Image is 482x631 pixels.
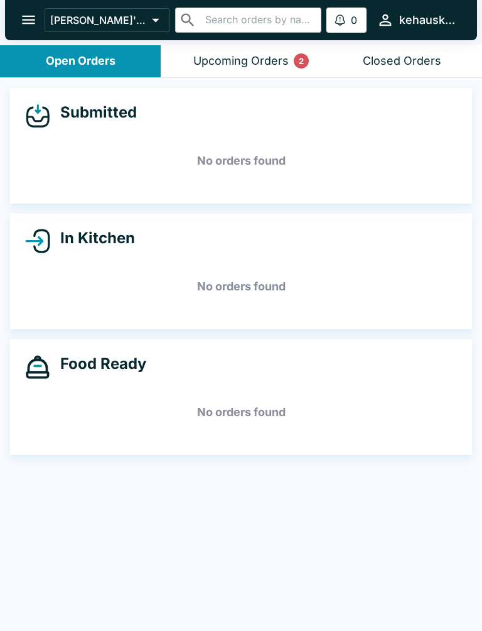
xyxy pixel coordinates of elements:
h4: In Kitchen [50,229,135,248]
div: Open Orders [46,54,115,69]
h4: Food Ready [50,354,146,373]
button: kehauskitchen [372,6,462,33]
h5: No orders found [25,390,457,435]
button: open drawer [13,4,45,36]
div: Upcoming Orders [193,54,289,69]
button: [PERSON_NAME]'s Kitchen [45,8,170,32]
h4: Submitted [50,103,137,122]
h5: No orders found [25,264,457,309]
div: kehauskitchen [399,13,457,28]
div: Closed Orders [363,54,441,69]
input: Search orders by name or phone number [201,11,316,29]
h5: No orders found [25,138,457,184]
p: 0 [351,14,357,26]
p: 2 [299,55,304,67]
p: [PERSON_NAME]'s Kitchen [50,14,147,26]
